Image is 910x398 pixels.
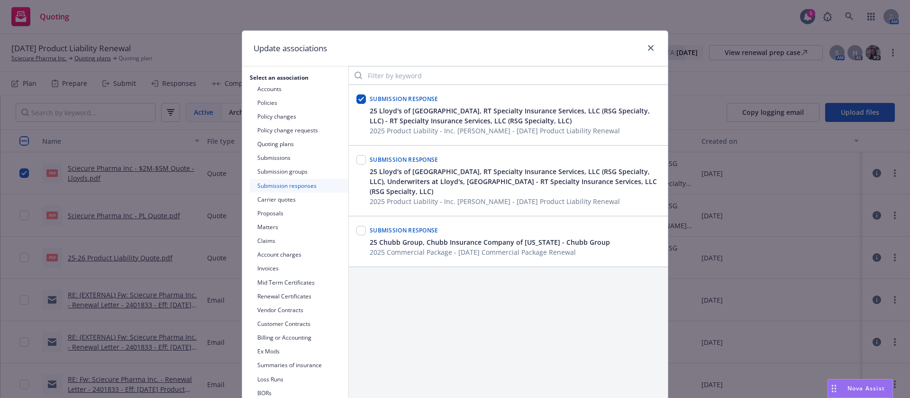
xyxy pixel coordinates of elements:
span: Submission response [370,95,438,103]
button: Policies [250,96,348,110]
button: Nova Assist [828,379,893,398]
button: Carrier quotes [250,193,348,206]
span: 2025 Commercial Package - [DATE] Commercial Package Renewal [370,247,610,257]
button: Submissions [250,151,348,165]
span: 2025 Product Liability - Inc. [PERSON_NAME] - [DATE] Product Liability Renewal [370,196,662,206]
button: Policy change requests [250,123,348,137]
button: Quoting plans [250,137,348,151]
div: Drag to move [828,379,840,398]
button: Claims [250,234,348,248]
button: Renewal Certificates [250,289,348,303]
button: Matters [250,220,348,234]
button: Account charges [250,248,348,261]
button: Mid Term Certificates [250,276,348,289]
button: Submission responses [250,179,348,193]
span: Nova Assist [847,384,885,392]
button: 25 Lloyd's of [GEOGRAPHIC_DATA], RT Specialty Insurance Services, LLC (RSG Specialty, LLC), Under... [370,167,662,196]
a: close [645,42,656,54]
span: 2025 Product Liability - Inc. [PERSON_NAME] - [DATE] Product Liability Renewal [370,126,662,136]
span: Submission response [370,156,438,164]
button: Policy changes [250,110,348,123]
button: 25 Chubb Group, Chubb Insurance Company of [US_STATE] - Chubb Group [370,237,610,247]
span: Submission response [370,226,438,234]
button: Ex Mods [250,344,348,358]
button: Accounts [250,82,348,96]
h2: Select an association [242,74,348,82]
button: Proposals [250,206,348,220]
h1: Update associations [254,42,327,55]
button: Invoices [250,261,348,275]
button: 25 Lloyd's of [GEOGRAPHIC_DATA], RT Specialty Insurance Services, LLC (RSG Specialty, LLC) - RT S... [370,106,662,126]
button: Vendor Contracts [250,303,348,317]
button: Customer Contracts [250,317,348,331]
button: Submission groups [250,165,348,178]
button: Summaries of insurance [250,358,348,372]
input: Filter by keyword [349,66,668,85]
button: Billing or Accounting [250,331,348,344]
button: Loss Runs [250,372,348,386]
